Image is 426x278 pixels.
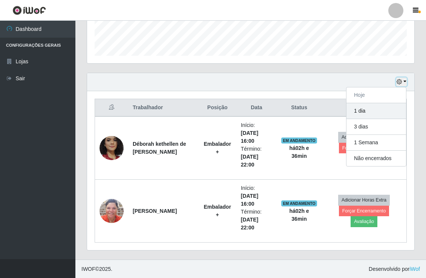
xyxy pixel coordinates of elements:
li: Início: [241,184,272,208]
time: [DATE] 16:00 [241,193,258,207]
span: © 2025 . [81,265,112,273]
th: Opções [322,99,406,117]
img: 1732392011322.jpeg [100,199,124,223]
button: Hoje [346,87,406,103]
button: 1 Semana [346,135,406,151]
button: Adicionar Horas Extra [338,132,390,142]
img: 1705882743267.jpeg [100,123,124,173]
th: Trabalhador [128,99,199,117]
img: CoreUI Logo [12,6,46,15]
li: Término: [241,145,272,169]
strong: há 02 h e 36 min [289,145,309,159]
button: Forçar Encerramento [339,143,389,153]
th: Status [277,99,322,117]
span: Desenvolvido por [369,265,420,273]
strong: Embalador + [204,204,231,218]
strong: Déborah kethellen de [PERSON_NAME] [133,141,186,155]
strong: Embalador + [204,141,231,155]
li: Início: [241,121,272,145]
time: [DATE] 22:00 [241,217,258,231]
th: Data [236,99,277,117]
a: iWof [409,266,420,272]
button: Adicionar Horas Extra [338,195,390,205]
strong: [PERSON_NAME] [133,208,177,214]
th: Posição [199,99,236,117]
time: [DATE] 16:00 [241,130,258,144]
span: EM ANDAMENTO [281,137,317,144]
button: 3 dias [346,119,406,135]
time: [DATE] 22:00 [241,154,258,168]
li: Término: [241,208,272,232]
button: 1 dia [346,103,406,119]
button: Avaliação [351,216,377,227]
span: IWOF [81,266,95,272]
strong: há 02 h e 36 min [289,208,309,222]
button: Forçar Encerramento [339,206,389,216]
button: Não encerrados [346,151,406,166]
span: EM ANDAMENTO [281,200,317,206]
